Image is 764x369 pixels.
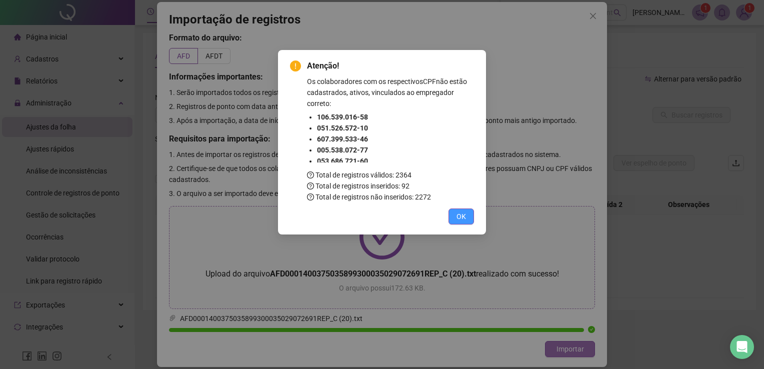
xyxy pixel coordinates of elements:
[317,111,474,122] li: 106.539.016-58
[307,77,467,107] span: Os colaboradores com os respectivos CPF não estão cadastrados, ativos, vinculados ao empregador c...
[730,335,754,359] div: Open Intercom Messenger
[317,133,474,144] li: 607.399.533-46
[317,122,474,133] li: 051.526.572-10
[307,193,431,201] span: Total de registros não inseridos: 2272
[307,182,409,190] span: Total de registros inseridos: 92
[307,182,314,189] span: question-circle
[317,155,474,166] li: 053.686.721-60
[456,211,466,222] span: OK
[307,171,314,178] span: question-circle
[448,208,474,224] button: OK
[307,60,474,72] span: Atenção!
[307,171,411,179] span: Total de registros válidos: 2364
[307,193,314,200] span: question-circle
[317,144,474,155] li: 005.538.072-77
[290,60,301,71] span: exclamation-circle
